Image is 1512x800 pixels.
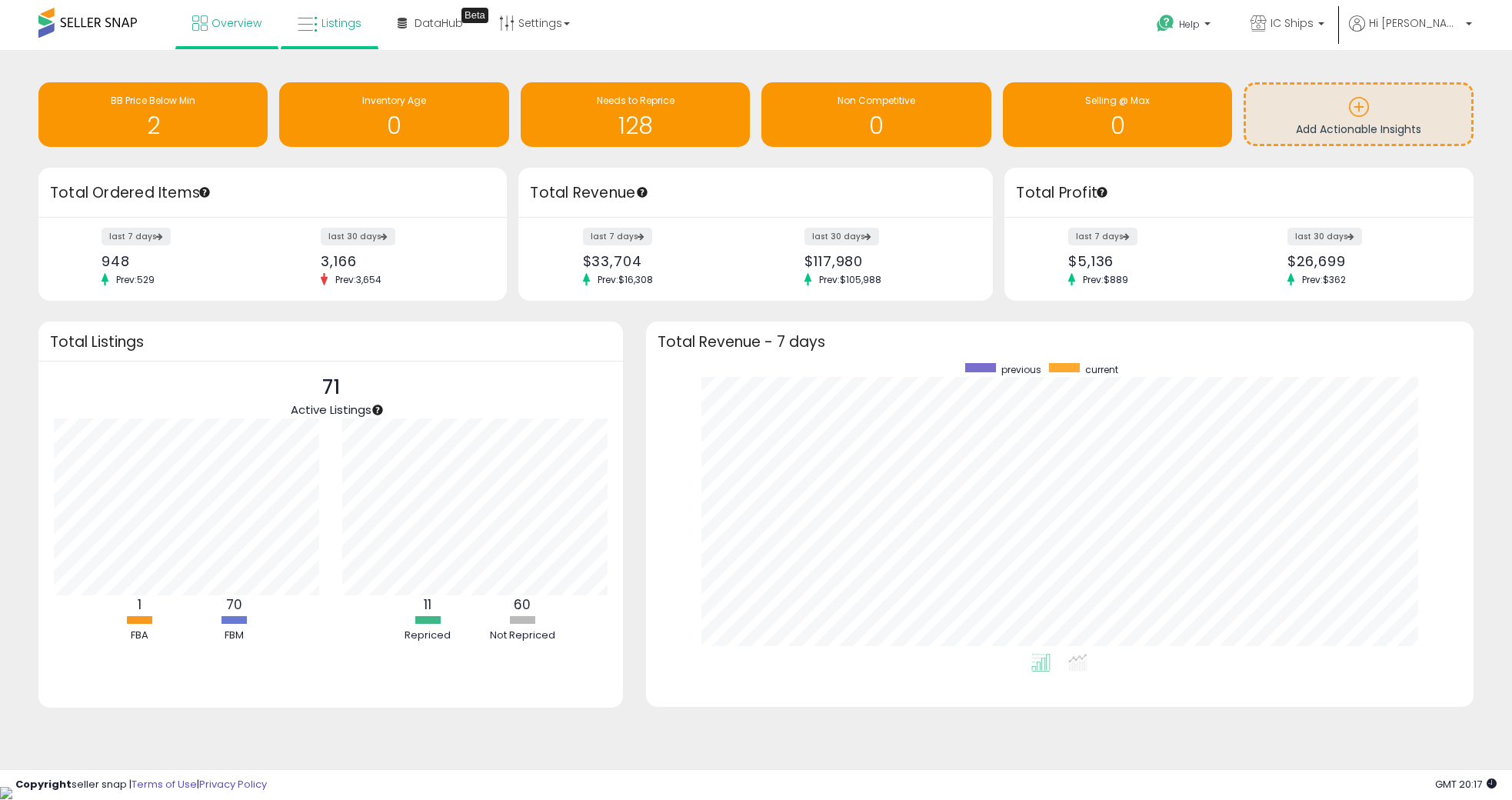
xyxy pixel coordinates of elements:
a: Hi [PERSON_NAME] [1349,15,1472,50]
div: $117,980 [804,253,966,269]
div: $26,699 [1287,253,1447,269]
b: 11 [424,595,431,614]
span: 2025-09-11 20:17 GMT [1435,777,1497,792]
span: Prev: 3,654 [328,273,389,286]
span: BB Price Below Min [111,94,195,107]
div: 3,166 [321,253,480,269]
span: Selling @ Max [1085,94,1150,107]
strong: Copyright [15,777,72,792]
label: last 30 days [1287,228,1362,245]
div: Tooltip anchor [461,8,488,23]
span: Prev: $362 [1294,273,1354,286]
span: Needs to Reprice [597,94,674,107]
span: Inventory Age [362,94,426,107]
span: Prev: $16,308 [590,273,661,286]
span: IC Ships [1271,15,1314,31]
label: last 7 days [102,228,171,245]
div: Tooltip anchor [371,403,385,417]
label: last 30 days [321,228,395,245]
div: $5,136 [1068,253,1227,269]
span: Prev: 529 [108,273,162,286]
label: last 30 days [804,228,879,245]
div: Repriced [381,628,474,643]
h3: Total Profit [1016,182,1461,204]
span: Non Competitive [838,94,915,107]
span: Prev: $889 [1075,273,1136,286]
a: BB Price Below Min 2 [38,82,268,147]
b: 1 [138,595,142,614]
a: Non Competitive 0 [761,82,991,147]
span: Overview [211,15,261,31]
b: 70 [226,595,242,614]
h1: 0 [1011,113,1224,138]
div: Not Repriced [476,628,568,643]
span: DataHub [415,15,463,31]
a: Inventory Age 0 [279,82,508,147]
span: Help [1179,18,1200,31]
div: seller snap | | [15,778,267,792]
div: Tooltip anchor [635,185,649,199]
h3: Total Listings [50,336,611,348]
h1: 0 [287,113,501,138]
b: 60 [514,595,531,614]
span: Prev: $105,988 [811,273,889,286]
span: previous [1001,363,1041,376]
a: Add Actionable Insights [1246,85,1470,144]
a: Terms of Use [132,777,197,792]
h3: Total Revenue [530,182,981,204]
h3: Total Ordered Items [50,182,495,204]
div: FBM [188,628,280,643]
div: 948 [102,253,261,269]
h1: 0 [769,113,983,138]
h1: 2 [46,113,260,138]
h3: Total Revenue - 7 days [658,336,1462,348]
div: $33,704 [583,253,744,269]
span: Listings [321,15,361,31]
label: last 7 days [1068,228,1137,245]
span: Active Listings [291,402,371,418]
span: Add Actionable Insights [1296,122,1421,137]
div: FBA [93,628,185,643]
div: Tooltip anchor [198,185,211,199]
h1: 128 [528,113,742,138]
label: last 7 days [583,228,652,245]
i: Get Help [1156,14,1175,33]
span: current [1085,363,1118,376]
a: Privacy Policy [199,777,267,792]
a: Selling @ Max 0 [1003,82,1232,147]
div: Tooltip anchor [1095,185,1109,199]
a: Needs to Reprice 128 [521,82,750,147]
a: Help [1144,2,1226,50]
p: 71 [291,373,371,402]
span: Hi [PERSON_NAME] [1369,15,1461,31]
